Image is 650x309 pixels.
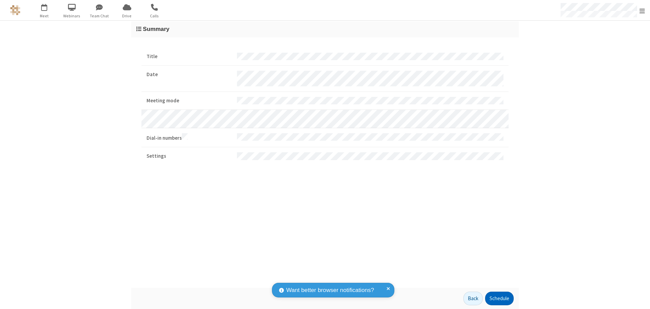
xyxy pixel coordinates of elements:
strong: Dial-in numbers [147,133,232,142]
img: QA Selenium DO NOT DELETE OR CHANGE [10,5,20,15]
strong: Title [147,53,232,61]
span: Want better browser notifications? [286,286,374,295]
span: Calls [142,13,167,19]
strong: Date [147,71,232,79]
span: Summary [143,25,169,32]
button: Back [463,292,483,305]
span: Webinars [59,13,85,19]
button: Schedule [485,292,514,305]
strong: Settings [147,152,232,160]
strong: Meeting mode [147,97,232,105]
span: Drive [114,13,140,19]
span: Meet [32,13,57,19]
span: Team Chat [87,13,112,19]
